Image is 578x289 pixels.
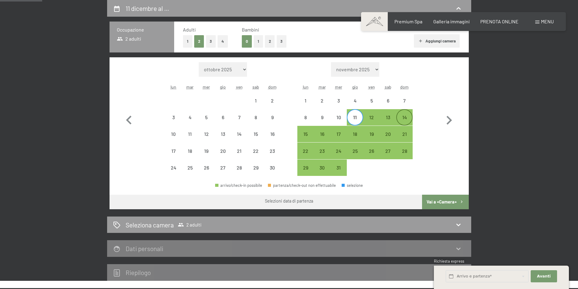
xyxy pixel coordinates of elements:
div: partenza/check-out possibile [314,126,330,142]
div: 20 [380,132,396,147]
div: partenza/check-out non effettuabile [297,109,314,126]
div: partenza/check-out possibile [396,126,413,142]
div: partenza/check-out possibile [314,143,330,159]
div: Sun Nov 23 2025 [264,143,280,159]
div: 11 [347,115,363,130]
div: partenza/check-out possibile [347,143,363,159]
div: Sat Dec 27 2025 [380,143,396,159]
div: Thu Dec 11 2025 [347,109,363,126]
div: Tue Dec 02 2025 [314,92,330,109]
div: partenza/check-out possibile [297,160,314,176]
div: partenza/check-out possibile [380,143,396,159]
div: Tue Dec 30 2025 [314,160,330,176]
div: partenza/check-out non effettuabile [182,160,198,176]
div: partenza/check-out non effettuabile [264,160,280,176]
button: Vai a «Camera» [422,195,468,209]
h3: Occupazione [117,26,167,33]
abbr: giovedì [220,84,226,89]
div: 21 [232,149,247,164]
div: Sun Dec 07 2025 [396,92,413,109]
div: partenza/check-out non effettuabile [380,92,396,109]
div: partenza/check-out possibile [363,126,380,142]
div: 27 [215,165,231,180]
div: 17 [331,132,346,147]
div: 5 [364,98,379,113]
div: 13 [380,115,396,130]
div: Tue Dec 09 2025 [314,109,330,126]
h2: Dati personali [126,245,163,252]
abbr: domenica [268,84,277,89]
button: Avanti [531,270,557,283]
div: partenza/check-out non effettuabile [182,126,198,142]
button: 3 [206,35,216,48]
div: Thu Dec 25 2025 [347,143,363,159]
div: Fri Nov 07 2025 [231,109,248,126]
abbr: lunedì [171,84,176,89]
div: 31 [331,165,346,180]
div: 25 [347,149,363,164]
div: Wed Dec 31 2025 [330,160,347,176]
div: Mon Dec 15 2025 [297,126,314,142]
div: partenza/check-out non effettuabile [165,143,182,159]
div: partenza/check-out possibile [314,160,330,176]
abbr: giovedì [352,84,358,89]
div: partenza/check-out non effettuabile [264,143,280,159]
div: partenza/check-out non effettuabile [215,126,231,142]
div: Fri Dec 12 2025 [363,109,380,126]
div: Tue Nov 18 2025 [182,143,198,159]
span: Menu [541,18,554,24]
div: partenza/check-out possibile [297,126,314,142]
div: partenza/check-out non effettuabile [330,109,347,126]
button: 2 [265,35,275,48]
div: 28 [232,165,247,180]
div: Sat Nov 15 2025 [248,126,264,142]
span: PRENOTA ONLINE [480,18,519,24]
div: arrivo/check-in possibile [215,183,262,187]
div: 19 [199,149,214,164]
div: Wed Dec 10 2025 [330,109,347,126]
div: Wed Nov 05 2025 [198,109,215,126]
div: 2 [315,98,330,113]
div: Mon Dec 29 2025 [297,160,314,176]
div: 16 [315,132,330,147]
div: 24 [331,149,346,164]
button: 1 [183,35,192,48]
div: partenza/check-out non effettuabile [314,92,330,109]
div: Fri Nov 21 2025 [231,143,248,159]
div: partenza/check-out non effettuabile [198,109,215,126]
abbr: martedì [186,84,194,89]
div: partenza/check-out non effettuabile [330,92,347,109]
abbr: mercoledì [203,84,210,89]
div: Thu Dec 04 2025 [347,92,363,109]
div: 26 [364,149,379,164]
div: 10 [166,132,181,147]
div: partenza/check-out non effettuabile [248,126,264,142]
div: 7 [232,115,247,130]
div: 8 [248,115,263,130]
div: partenza/check-out possibile [330,160,347,176]
div: 3 [331,98,346,113]
button: 2 [194,35,204,48]
div: partenza/check-out non effettuabile [165,109,182,126]
div: partenza/check-out non effettuabile [231,143,248,159]
div: Sun Nov 09 2025 [264,109,280,126]
div: partenza/check-out non effettuabile [198,143,215,159]
div: partenza/check-out possibile [347,109,363,126]
div: Sat Nov 22 2025 [248,143,264,159]
div: Tue Dec 16 2025 [314,126,330,142]
div: 9 [265,115,280,130]
div: Fri Dec 19 2025 [363,126,380,142]
div: Sat Nov 01 2025 [248,92,264,109]
div: Thu Dec 18 2025 [347,126,363,142]
h2: Seleziona camera [126,220,174,229]
div: Wed Nov 26 2025 [198,160,215,176]
div: 15 [248,132,263,147]
div: Sat Dec 13 2025 [380,109,396,126]
div: partenza/check-out possibile [396,143,413,159]
div: partenza/check-out possibile [396,109,413,126]
div: 19 [364,132,379,147]
span: 2 adulti [117,35,141,42]
div: Tue Nov 11 2025 [182,126,198,142]
button: 1 [254,35,263,48]
div: partenza/check-out non effettuabile [182,143,198,159]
